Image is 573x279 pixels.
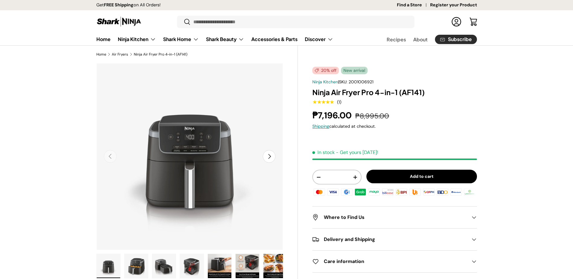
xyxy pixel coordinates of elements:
a: Ninja Kitchen [312,79,338,85]
a: Shipping [312,123,329,129]
s: ₱8,995.00 [355,111,389,120]
span: ★★★★★ [312,99,334,105]
summary: Discover [301,33,337,45]
nav: Breadcrumbs [96,52,298,57]
strong: ₱7,196.00 [312,110,353,121]
h2: Delivery and Shipping [312,236,467,243]
span: 20% off [312,67,339,74]
a: Find a Store [397,2,430,8]
span: | [338,79,373,85]
a: Home [96,33,111,45]
a: Shark Beauty [206,33,244,45]
img: Ninja Air Fryer Pro 4-in-1 (AF141) [180,254,204,278]
img: Ninja Air Fryer Pro 4-in-1 (AF141) [208,254,231,278]
a: Home [96,53,106,56]
img: landbank [463,188,476,197]
strong: FREE Shipping [104,2,134,8]
span: Subscribe [448,37,472,42]
h2: Care information [312,258,467,265]
button: Add to cart [366,170,477,183]
span: SKU: [339,79,347,85]
img: maya [367,188,381,197]
a: Accessories & Parts [251,33,298,45]
p: - Get yours [DATE]! [336,149,378,156]
h1: Ninja Air Fryer Pro 4-in-1 (AF141) [312,88,477,97]
img: bdo [436,188,449,197]
img: qrph [422,188,435,197]
img: bpi [395,188,408,197]
summary: Shark Beauty [202,33,248,45]
div: (1) [337,100,341,104]
img: metrobank [449,188,463,197]
p: Get on All Orders! [96,2,161,8]
span: 2001006921 [349,79,373,85]
summary: Shark Home [159,33,202,45]
a: Ninja Kitchen [118,33,156,45]
a: Discover [305,33,333,45]
summary: Ninja Kitchen [114,33,159,45]
span: In stock [312,149,335,156]
summary: Delivery and Shipping [312,229,477,250]
a: Air Fryers [112,53,128,56]
div: 5.0 out of 5.0 stars [312,99,334,105]
img: gcash [340,188,353,197]
img: master [313,188,326,197]
img: Ninja Air Fryer Pro 4-in-1 (AF141) [152,254,176,278]
img: https://sharkninja.com.ph/products/ninja-air-fryer-pro-4-in-1-af141 [97,254,120,278]
h2: Where to Find Us [312,214,467,221]
img: billease [381,188,394,197]
img: Ninja Air Fryer Pro 4-in-1 (AF141) [263,254,287,278]
a: Subscribe [435,35,477,44]
a: About [413,34,428,45]
span: New arrival [341,67,368,74]
a: Recipes [387,34,406,45]
img: grabpay [354,188,367,197]
a: Register your Product [430,2,477,8]
nav: Primary [96,33,333,45]
img: Ninja Air Fryer Pro 4-in-1 (AF141) [124,254,148,278]
a: Ninja Air Fryer Pro 4-in-1 (AF141) [134,53,187,56]
img: ubp [408,188,422,197]
a: Shark Home [163,33,199,45]
summary: Care information [312,251,477,272]
img: Ninja Air Fryer Pro 4-in-1 (AF141) [236,254,259,278]
img: Shark Ninja Philippines [96,16,142,27]
div: calculated at checkout. [312,123,477,130]
nav: Secondary [372,33,477,45]
summary: Where to Find Us [312,207,477,228]
img: visa [326,188,340,197]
